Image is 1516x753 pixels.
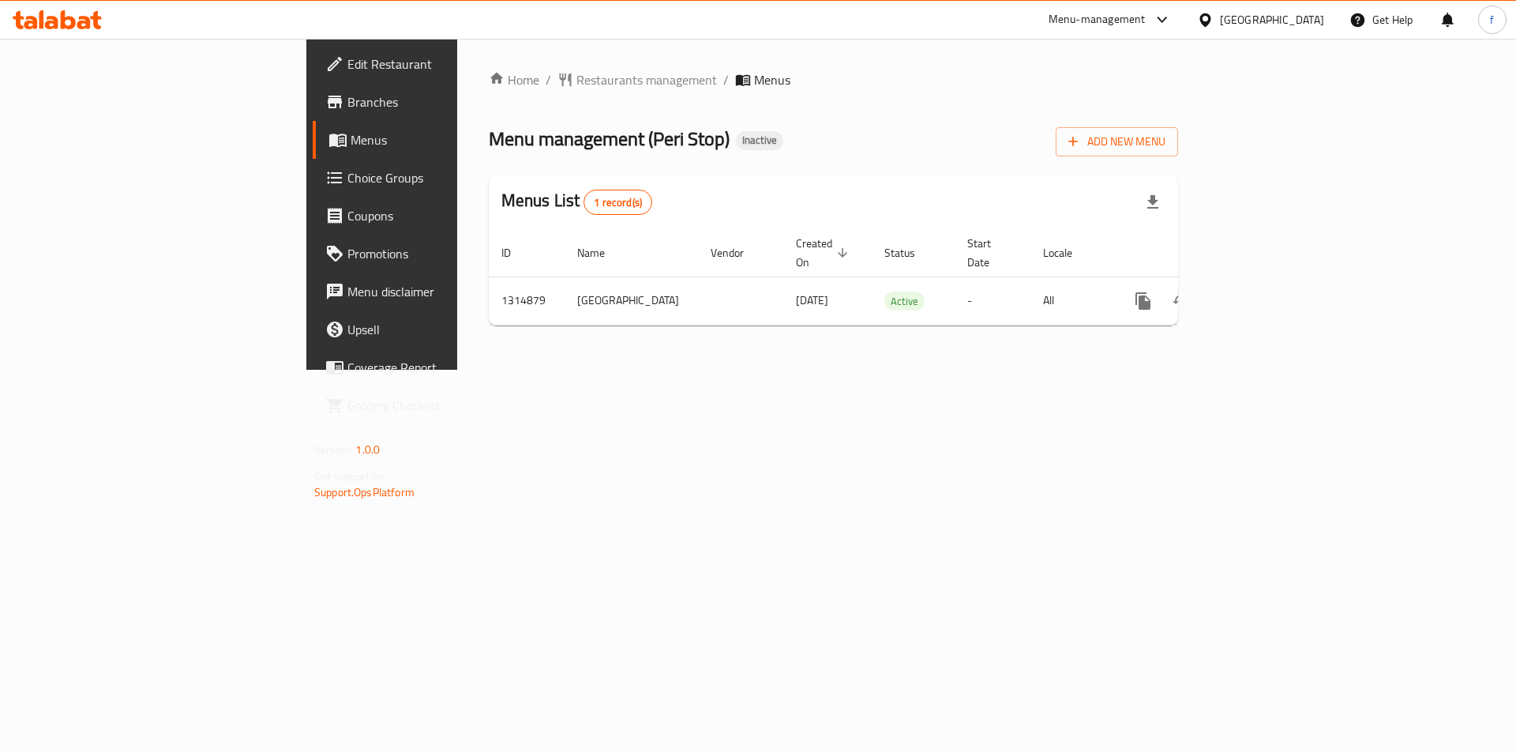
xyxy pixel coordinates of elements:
[1490,11,1494,28] span: f
[796,290,828,311] span: [DATE]
[313,386,560,424] a: Grocery Checklist
[313,45,560,83] a: Edit Restaurant
[967,234,1011,272] span: Start Date
[313,311,560,348] a: Upsell
[1043,243,1093,262] span: Locale
[1134,183,1172,221] div: Export file
[754,70,790,89] span: Menus
[313,273,560,311] a: Menu disclaimer
[1124,282,1162,320] button: more
[489,121,730,156] span: Menu management ( Peri Stop )
[884,292,925,311] span: Active
[489,229,1289,326] table: enhanced table
[355,439,380,460] span: 1.0.0
[347,55,547,73] span: Edit Restaurant
[347,206,547,225] span: Coupons
[313,235,560,273] a: Promotions
[884,243,936,262] span: Status
[313,197,560,235] a: Coupons
[796,234,853,272] span: Created On
[736,134,783,147] span: Inactive
[313,83,560,121] a: Branches
[1049,10,1146,29] div: Menu-management
[711,243,764,262] span: Vendor
[347,396,547,415] span: Grocery Checklist
[347,168,547,187] span: Choice Groups
[557,70,717,89] a: Restaurants management
[584,190,652,215] div: Total records count
[955,277,1030,325] td: -
[501,243,531,262] span: ID
[1162,282,1200,320] button: Change Status
[313,348,560,386] a: Coverage Report
[314,482,415,503] a: Support.OpsPlatform
[723,70,729,89] li: /
[1220,11,1324,28] div: [GEOGRAPHIC_DATA]
[347,358,547,377] span: Coverage Report
[501,189,652,215] h2: Menus List
[565,277,698,325] td: [GEOGRAPHIC_DATA]
[347,320,547,339] span: Upsell
[1068,132,1165,152] span: Add New Menu
[347,282,547,301] span: Menu disclaimer
[489,70,1178,89] nav: breadcrumb
[314,466,387,487] span: Get support on:
[314,439,353,460] span: Version:
[313,121,560,159] a: Menus
[313,159,560,197] a: Choice Groups
[576,70,717,89] span: Restaurants management
[347,244,547,263] span: Promotions
[584,195,651,210] span: 1 record(s)
[1112,229,1289,277] th: Actions
[1056,127,1178,156] button: Add New Menu
[577,243,625,262] span: Name
[347,92,547,111] span: Branches
[736,131,783,150] div: Inactive
[351,130,547,149] span: Menus
[884,292,925,311] div: Active
[1030,277,1112,325] td: All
